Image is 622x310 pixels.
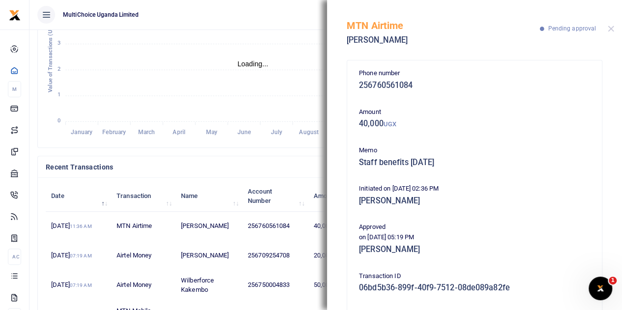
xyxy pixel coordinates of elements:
th: Name: activate to sort column ascending [176,181,242,211]
h5: 06bd5b36-899f-40f9-7512-08de089a82fe [359,283,590,293]
small: 11:36 AM [70,224,92,229]
td: 40,000 [308,212,352,241]
th: Amount: activate to sort column ascending [308,181,352,211]
text: Loading... [237,60,268,68]
tspan: 0 [58,117,60,124]
p: Transaction ID [359,271,590,282]
h5: 40,000 [359,119,590,129]
p: on [DATE] 05:19 PM [359,232,590,243]
img: logo-small [9,9,21,21]
p: Initiated on [DATE] 02:36 PM [359,184,590,194]
td: 256760561084 [242,212,308,241]
span: MultiChoice Uganda Limited [59,10,143,19]
tspan: January [71,129,92,136]
th: Date: activate to sort column descending [46,181,111,211]
tspan: March [138,129,155,136]
h5: [PERSON_NAME] [359,245,590,254]
a: logo-small logo-large logo-large [9,11,21,18]
tspan: 3 [58,40,60,46]
td: 50,000 [308,270,352,300]
h4: Recent Transactions [46,162,372,172]
td: MTN Airtime [111,212,176,241]
th: Account Number: activate to sort column ascending [242,181,308,211]
tspan: April [173,129,185,136]
td: 20,000 [308,241,352,270]
tspan: August [299,129,319,136]
tspan: 2 [58,66,60,72]
tspan: July [270,129,282,136]
tspan: 1 [58,92,60,98]
small: UGX [384,120,396,128]
span: Pending approval [548,25,596,32]
td: Wilberforce Kakembo [176,270,242,300]
li: Ac [8,249,21,265]
th: Transaction: activate to sort column ascending [111,181,176,211]
button: Close [608,26,614,32]
iframe: Intercom live chat [589,277,612,300]
small: 07:19 AM [70,253,92,258]
td: [DATE] [46,241,111,270]
td: 256709254708 [242,241,308,270]
td: [DATE] [46,212,111,241]
h5: [PERSON_NAME] [359,196,590,206]
td: Airtel Money [111,241,176,270]
h5: MTN Airtime [347,20,540,31]
li: M [8,81,21,97]
td: Airtel Money [111,270,176,300]
h5: [PERSON_NAME] [347,35,540,45]
td: [DATE] [46,270,111,300]
h5: 256760561084 [359,81,590,90]
tspan: February [102,129,126,136]
tspan: June [237,129,251,136]
span: 1 [609,277,617,284]
p: Memo [359,145,590,156]
td: [PERSON_NAME] [176,241,242,270]
h5: Staff benefits [DATE] [359,158,590,168]
small: 07:19 AM [70,282,92,288]
text: Value of Transactions (UGX ) [47,19,54,92]
p: Amount [359,107,590,117]
p: Approved [359,222,590,232]
tspan: May [206,129,217,136]
p: Phone number [359,68,590,79]
td: 256750004833 [242,270,308,300]
td: [PERSON_NAME] [176,212,242,241]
